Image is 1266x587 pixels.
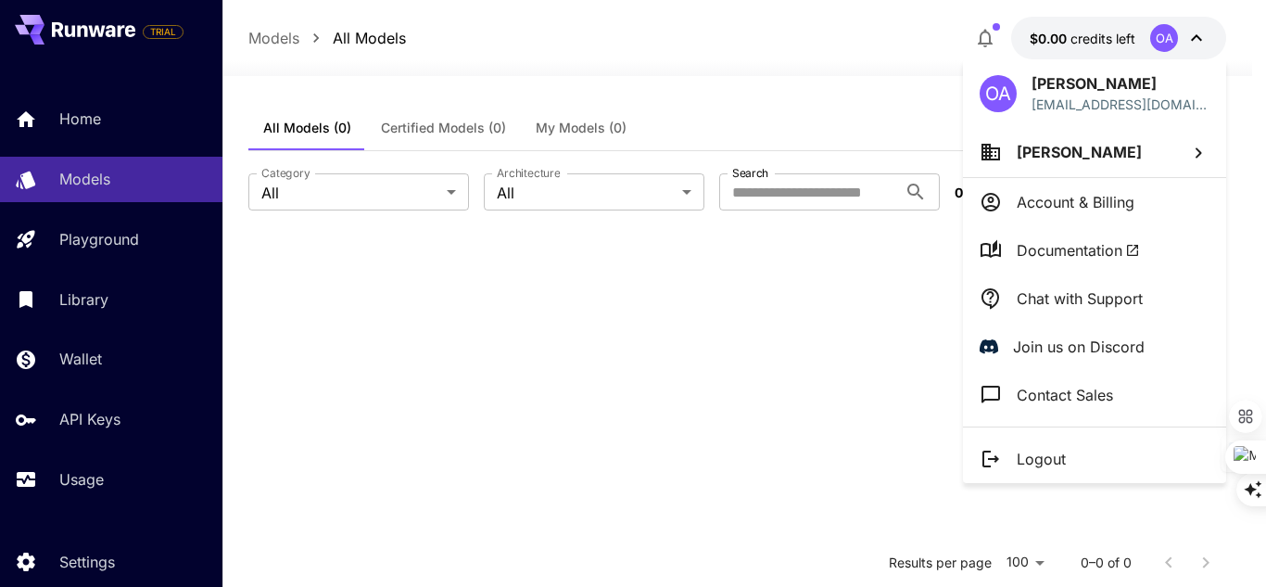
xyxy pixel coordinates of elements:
[1032,72,1209,95] p: [PERSON_NAME]
[963,127,1226,177] button: [PERSON_NAME]
[1013,336,1145,358] p: Join us on Discord
[1017,448,1066,470] p: Logout
[1032,95,1209,114] div: ibrahimabdulosama@gmail.com
[980,75,1017,112] div: OA
[1032,95,1209,114] p: [EMAIL_ADDRESS][DOMAIN_NAME]
[1017,384,1113,406] p: Contact Sales
[1017,287,1143,310] p: Chat with Support
[1017,191,1134,213] p: Account & Billing
[1017,239,1140,262] span: Documentation
[1017,143,1142,161] span: [PERSON_NAME]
